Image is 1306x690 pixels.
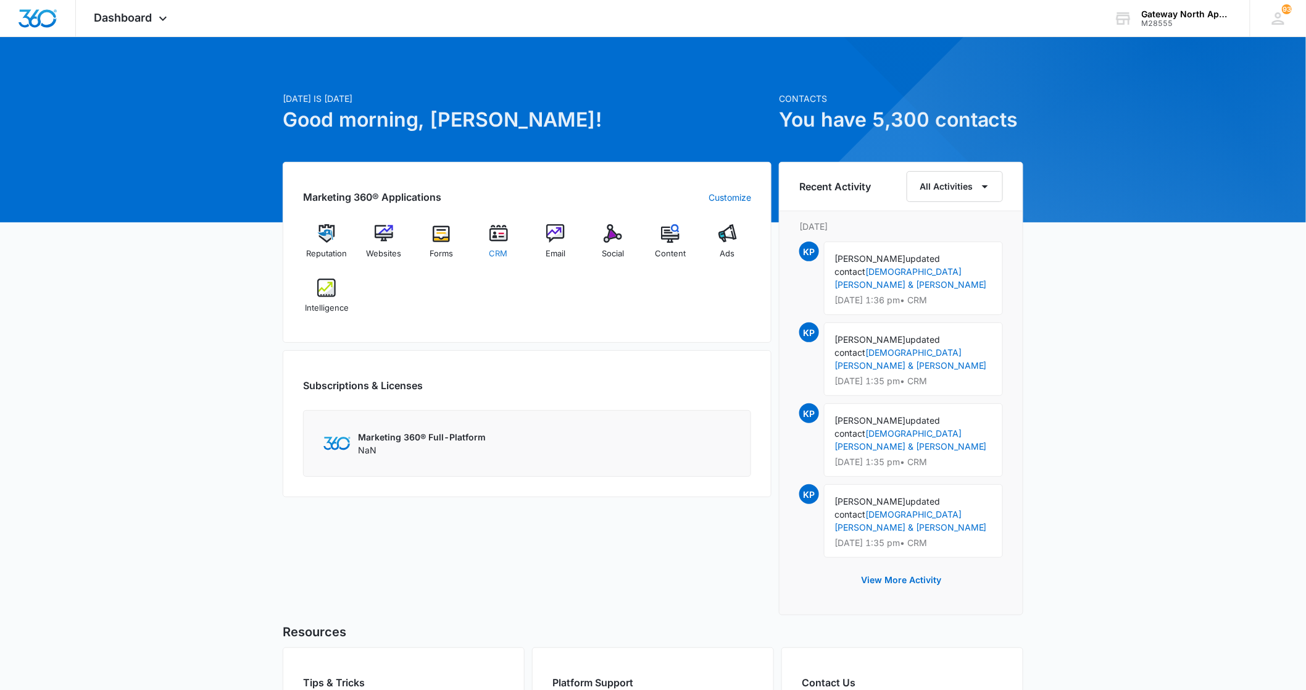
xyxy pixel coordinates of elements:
p: [DATE] is [DATE] [283,92,772,105]
span: KP [799,322,819,342]
a: [DEMOGRAPHIC_DATA][PERSON_NAME] & [PERSON_NAME] [834,428,987,452]
a: Email [532,224,580,269]
p: Marketing 360® Full-Platform [358,431,486,444]
h2: Contact Us [802,675,1003,690]
span: KP [799,242,819,261]
div: NaN [358,431,486,456]
h2: Platform Support [552,675,754,690]
div: account name [1142,9,1232,19]
span: [PERSON_NAME] [834,334,905,345]
span: Dashboard [94,11,152,24]
img: Marketing 360 Logo [323,437,351,450]
a: Content [647,224,694,269]
p: [DATE] 1:35 pm • CRM [834,377,992,385]
p: [DATE] [799,220,1003,233]
span: Websites [367,248,402,260]
a: Forms [418,224,465,269]
span: Content [655,248,686,260]
a: [DEMOGRAPHIC_DATA][PERSON_NAME] & [PERSON_NAME] [834,347,987,371]
span: Intelligence [305,302,349,314]
h1: You have 5,300 contacts [779,105,1023,135]
span: Reputation [306,248,347,260]
span: CRM [489,248,508,260]
h6: Recent Activity [799,179,871,194]
span: Ads [720,248,735,260]
span: 93 [1282,4,1292,14]
span: [PERSON_NAME] [834,496,905,507]
a: Social [589,224,637,269]
span: Email [546,248,565,260]
div: account id [1142,19,1232,28]
p: [DATE] 1:35 pm • CRM [834,458,992,466]
span: [PERSON_NAME] [834,415,905,426]
h1: Good morning, [PERSON_NAME]! [283,105,772,135]
span: Social [602,248,624,260]
button: All Activities [907,171,1003,202]
a: [DEMOGRAPHIC_DATA][PERSON_NAME] & [PERSON_NAME] [834,509,987,532]
span: KP [799,484,819,504]
p: Contacts [779,92,1023,105]
button: View More Activity [849,565,954,595]
p: [DATE] 1:35 pm • CRM [834,539,992,547]
a: Customize [709,191,751,204]
p: [DATE] 1:36 pm • CRM [834,296,992,305]
h2: Tips & Tricks [303,675,504,690]
h2: Subscriptions & Licenses [303,378,423,393]
h2: Marketing 360® Applications [303,190,441,204]
span: KP [799,403,819,423]
a: [DEMOGRAPHIC_DATA][PERSON_NAME] & [PERSON_NAME] [834,266,987,290]
a: Ads [704,224,751,269]
h5: Resources [283,623,1023,641]
a: Reputation [303,224,351,269]
a: CRM [475,224,522,269]
div: notifications count [1282,4,1292,14]
a: Websites [360,224,408,269]
span: Forms [430,248,453,260]
a: Intelligence [303,279,351,323]
span: [PERSON_NAME] [834,253,905,264]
